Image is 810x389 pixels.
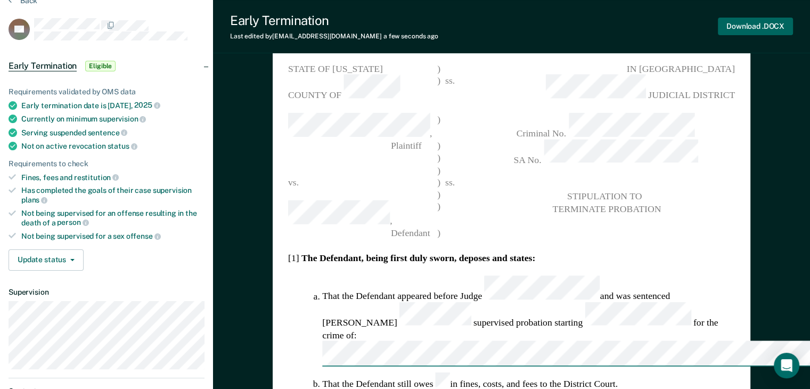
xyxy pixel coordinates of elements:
[21,186,204,204] div: Has completed the goals of their case supervision
[322,276,735,369] li: That the Defendant appeared before Judge and was sentenced [PERSON_NAME] supervised probation sta...
[301,253,535,263] strong: The Defendant, being first duly sworn, deposes and states:
[477,190,735,215] pre: STIPULATION TO TERMINATE PROBATION
[437,113,440,139] span: )
[88,128,128,137] span: sentence
[288,228,430,238] span: Defendant
[230,13,438,28] div: Early Termination
[288,201,437,227] span: ,
[288,140,422,150] span: Plaintiff
[21,141,204,151] div: Not on active revocation
[108,142,137,150] span: status
[288,75,437,101] span: COUNTY OF
[437,140,440,152] span: )
[288,113,437,139] span: ,
[21,173,204,182] div: Fines, fees and
[437,227,440,239] span: )
[383,33,438,40] span: a few seconds ago
[21,128,204,137] div: Serving suspended
[440,75,459,101] span: ss.
[9,249,84,271] button: Update status
[477,140,735,166] span: SA No.
[437,201,440,227] span: )
[21,101,204,110] div: Early termination date is [DATE],
[288,177,299,187] span: vs.
[477,62,735,75] span: IN [GEOGRAPHIC_DATA]
[437,75,440,101] span: )
[134,101,160,109] span: 2025
[440,176,459,189] span: ss.
[99,115,146,123] span: supervision
[9,288,204,297] dt: Supervision
[774,353,799,378] div: Open Intercom Messenger
[21,231,204,241] div: Not being supervised for a sex
[718,18,793,35] button: Download .DOCX
[437,152,440,164] span: )
[9,61,77,71] span: Early Termination
[9,87,204,96] div: Requirements validated by OMS data
[477,113,735,139] span: Criminal No.
[288,62,437,75] span: STATE OF [US_STATE]
[437,176,440,189] span: )
[57,218,88,226] span: person
[21,196,47,204] span: plans
[230,33,438,40] div: Last edited by [EMAIL_ADDRESS][DOMAIN_NAME]
[477,75,735,101] span: JUDICIAL DISTRICT
[437,189,440,201] span: )
[126,232,161,240] span: offense
[21,114,204,124] div: Currently on minimum
[74,173,119,182] span: restitution
[9,159,204,168] div: Requirements to check
[437,62,440,75] span: )
[85,61,116,71] span: Eligible
[437,164,440,176] span: )
[288,252,735,264] section: [1]
[21,209,204,227] div: Not being supervised for an offense resulting in the death of a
